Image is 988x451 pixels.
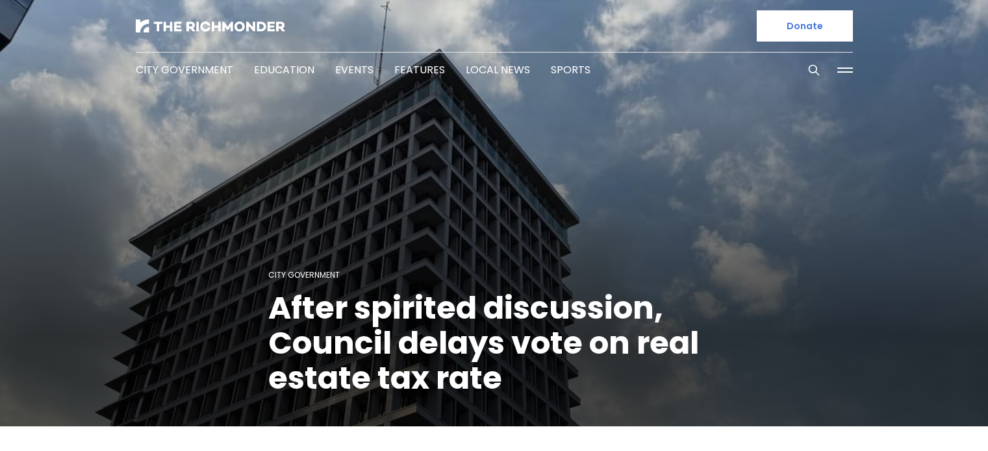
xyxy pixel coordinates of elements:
[335,62,374,77] a: Events
[466,62,530,77] a: Local News
[394,62,445,77] a: Features
[254,62,314,77] a: Education
[551,62,590,77] a: Sports
[757,10,853,42] a: Donate
[136,19,285,32] img: The Richmonder
[268,269,340,280] a: City Government
[804,60,824,80] button: Search this site
[136,62,233,77] a: City Government
[268,291,720,396] h1: After spirited discussion, Council delays vote on real estate tax rate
